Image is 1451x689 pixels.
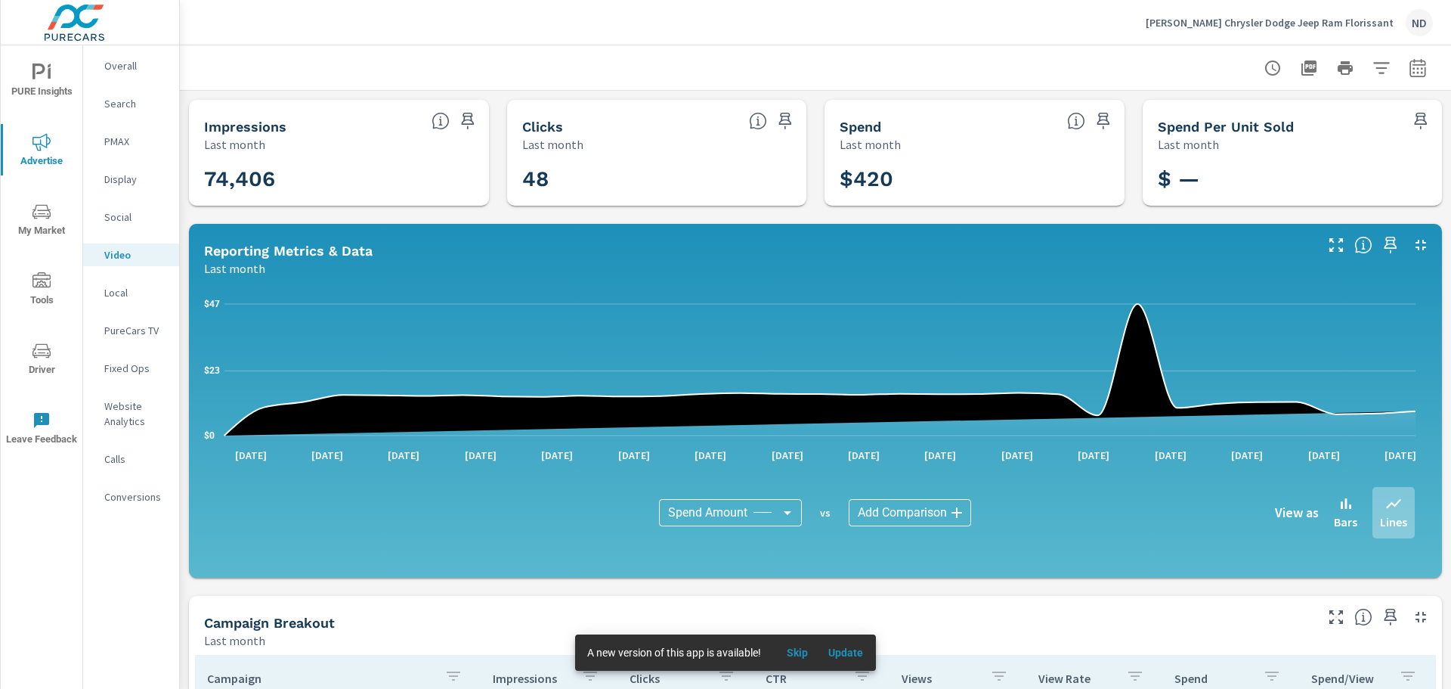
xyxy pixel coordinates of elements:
p: View Rate [1038,671,1114,686]
p: Last month [204,135,265,154]
p: Impressions [493,671,568,686]
p: CTR [766,671,841,686]
span: Spend Amount [668,505,747,520]
p: Last month [204,259,265,278]
text: $23 [204,365,220,376]
span: Understand Video data over time and see how metrics compare to each other. [1354,236,1372,254]
span: The amount of money spent on advertising during the period. [1067,112,1085,130]
p: Fixed Ops [104,361,167,376]
h3: 48 [522,166,792,192]
p: [DATE] [991,448,1044,463]
div: Overall [83,54,179,77]
span: Tools [5,272,78,309]
span: Save this to your personalized report [456,109,480,133]
p: Overall [104,58,167,73]
h5: Clicks [522,119,563,135]
div: Conversions [83,486,179,508]
span: Advertise [5,133,78,170]
h3: $ — [1158,166,1428,192]
p: [DATE] [837,448,890,463]
text: $0 [204,430,215,441]
p: Video [104,247,167,262]
div: PureCars TV [83,319,179,342]
p: Social [104,209,167,225]
span: Update [828,646,864,660]
h5: Reporting Metrics & Data [204,243,373,259]
button: Update [821,641,870,665]
p: [DATE] [301,448,354,463]
span: Add Comparison [858,505,947,520]
h5: Impressions [204,119,286,135]
button: Skip [773,641,821,665]
p: [DATE] [684,448,737,463]
button: Print Report [1330,53,1360,83]
button: "Export Report to PDF" [1294,53,1324,83]
p: [DATE] [1374,448,1427,463]
p: [DATE] [608,448,661,463]
span: Save this to your personalized report [773,109,797,133]
span: Save this to your personalized report [1378,233,1403,257]
text: $47 [204,299,220,309]
div: Fixed Ops [83,357,179,380]
span: A new version of this app is available! [587,647,761,659]
p: Campaign [207,671,432,686]
p: Last month [840,135,901,154]
span: The number of times an ad was clicked by a consumer. [749,112,767,130]
button: Minimize Widget [1409,233,1433,257]
p: Bars [1334,513,1357,531]
button: Make Fullscreen [1324,233,1348,257]
div: Spend Amount [659,499,802,526]
div: PMAX [83,130,179,153]
p: [DATE] [914,448,967,463]
span: Save this to your personalized report [1409,109,1433,133]
p: [DATE] [531,448,583,463]
h6: View as [1275,505,1319,520]
p: [DATE] [1067,448,1120,463]
h5: Spend [840,119,881,135]
p: PMAX [104,134,167,149]
div: Add Comparison [849,499,971,526]
button: Select Date Range [1403,53,1433,83]
p: [DATE] [224,448,277,463]
button: Apply Filters [1366,53,1397,83]
h3: 74,406 [204,166,474,192]
p: Views [902,671,977,686]
p: vs [802,506,849,520]
div: Website Analytics [83,395,179,433]
span: Save this to your personalized report [1378,605,1403,629]
div: Calls [83,448,179,470]
p: Last month [522,135,583,154]
p: [DATE] [1298,448,1350,463]
p: [DATE] [377,448,430,463]
div: Display [83,168,179,191]
div: ND [1406,9,1433,36]
div: Local [83,281,179,304]
div: Social [83,206,179,228]
p: [DATE] [1221,448,1273,463]
span: This is a summary of Video performance results by campaign. Each column can be sorted. [1354,608,1372,626]
p: Calls [104,452,167,467]
button: Minimize Widget [1409,605,1433,629]
span: Save this to your personalized report [1091,109,1115,133]
p: Clicks [630,671,705,686]
span: PURE Insights [5,64,78,101]
h3: $420 [840,166,1109,192]
p: Spend [1174,671,1250,686]
span: Leave Feedback [5,411,78,448]
p: Spend/View [1311,671,1387,686]
span: The number of times an ad was shown on your behalf. [432,112,450,130]
div: nav menu [1,45,82,463]
p: [DATE] [1144,448,1197,463]
p: Local [104,285,167,300]
p: Last month [1158,135,1219,154]
p: PureCars TV [104,323,167,338]
p: Search [104,96,167,111]
div: Search [83,92,179,115]
p: Display [104,172,167,187]
div: Video [83,244,179,266]
p: Website Analytics [104,399,167,429]
p: [DATE] [454,448,507,463]
h5: Spend Per Unit Sold [1158,119,1294,135]
p: Conversions [104,489,167,504]
button: Make Fullscreen [1324,605,1348,629]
